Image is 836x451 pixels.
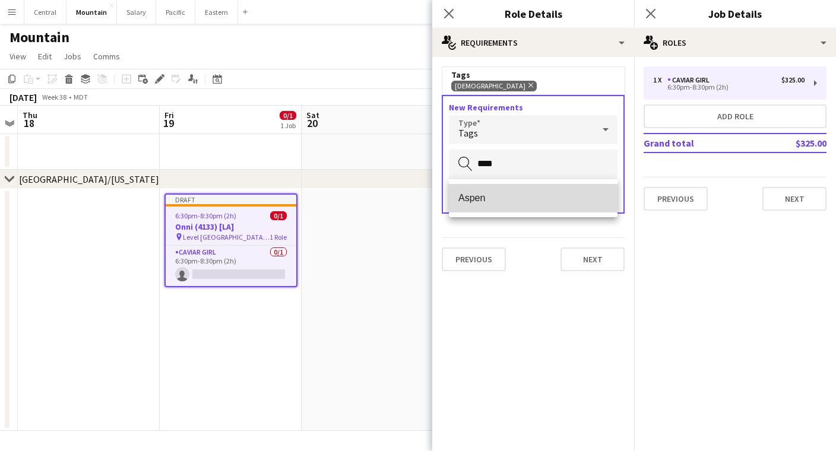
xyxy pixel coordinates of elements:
[64,51,81,62] span: Jobs
[644,104,826,128] button: Add role
[183,233,270,242] span: Level [GEOGRAPHIC_DATA] - [GEOGRAPHIC_DATA]
[451,69,615,80] div: Tags
[280,121,296,130] div: 1 Job
[117,1,156,24] button: Salary
[762,187,826,211] button: Next
[166,246,296,286] app-card-role: Caviar Girl0/16:30pm-8:30pm (2h)
[59,49,86,64] a: Jobs
[88,49,125,64] a: Comms
[653,76,667,84] div: 1 x
[163,116,174,130] span: 19
[9,91,37,103] div: [DATE]
[21,116,37,130] span: 18
[455,81,525,91] span: [DEMOGRAPHIC_DATA]
[39,93,69,101] span: Week 38
[634,28,836,57] div: Roles
[280,111,296,120] span: 0/1
[667,76,714,84] div: Caviar Girl
[432,6,634,21] h3: Role Details
[164,193,297,287] app-job-card: Draft6:30pm-8:30pm (2h)0/1Onni (4133) [LA] Level [GEOGRAPHIC_DATA] - [GEOGRAPHIC_DATA]1 RoleCavia...
[9,51,26,62] span: View
[38,51,52,62] span: Edit
[166,221,296,232] h3: Onni (4133) [LA]
[634,6,836,21] h3: Job Details
[644,134,756,153] td: Grand total
[449,102,617,113] h3: New Requirements
[195,1,238,24] button: Eastern
[66,1,117,24] button: Mountain
[156,1,195,24] button: Pacific
[5,49,31,64] a: View
[19,173,159,185] div: [GEOGRAPHIC_DATA]/[US_STATE]
[164,110,174,120] span: Fri
[175,211,236,220] span: 6:30pm-8:30pm (2h)
[9,28,69,46] h1: Mountain
[442,247,506,271] button: Previous
[560,247,625,271] button: Next
[432,28,634,57] div: Requirements
[33,49,56,64] a: Edit
[458,127,478,139] span: Tags
[74,93,88,101] div: MDT
[781,76,805,84] div: $325.00
[756,134,826,153] td: $325.00
[270,211,287,220] span: 0/1
[653,84,805,90] div: 6:30pm-8:30pm (2h)
[305,116,319,130] span: 20
[458,192,608,204] span: Aspen
[23,110,37,120] span: Thu
[306,110,319,120] span: Sat
[93,51,120,62] span: Comms
[24,1,66,24] button: Central
[166,195,296,204] div: Draft
[644,187,708,211] button: Previous
[270,233,287,242] span: 1 Role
